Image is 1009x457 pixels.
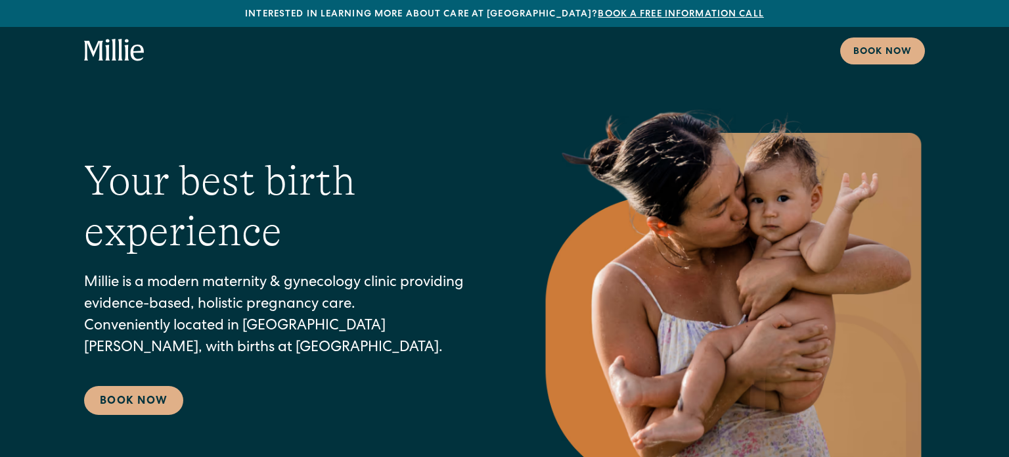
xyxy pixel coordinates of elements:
h1: Your best birth experience [84,156,489,257]
a: home [84,39,145,62]
a: Book now [840,37,925,64]
div: Book now [853,45,912,59]
a: Book a free information call [598,10,763,19]
a: Book Now [84,386,183,415]
p: Millie is a modern maternity & gynecology clinic providing evidence-based, holistic pregnancy car... [84,273,489,360]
